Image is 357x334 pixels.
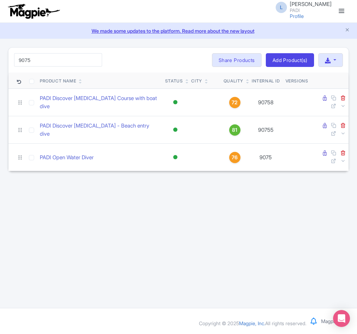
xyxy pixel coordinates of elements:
a: Profile [290,13,304,19]
a: 76 [224,152,246,163]
div: Active [172,97,179,107]
span: 76 [232,154,238,161]
th: Versions [283,73,311,89]
small: PADI [290,8,332,13]
span: 81 [232,126,237,134]
span: Magpie, Inc. [239,320,265,326]
div: Quality [224,78,243,84]
td: 90755 [249,116,283,144]
span: 72 [232,99,238,106]
a: Add Product(s) [266,53,314,67]
div: Copyright © 2025 All rights reserved. [195,320,311,327]
div: Active [172,152,179,162]
a: We made some updates to the platform. Read more about the new layout [4,27,353,35]
a: PADI Discover [MEDICAL_DATA] Course with boat dive [40,94,159,110]
div: Open Intercom Messenger [333,310,350,327]
a: Share Products [212,53,262,67]
div: Status [165,78,183,84]
button: Close announcement [345,26,350,35]
td: 9075 [249,144,283,171]
a: PADI Open Water Diver [40,154,94,162]
input: Search product name, city, or interal id [14,53,102,67]
div: Active [172,125,179,135]
a: 81 [224,124,246,136]
a: Magpie Help [321,318,349,324]
span: [PERSON_NAME] [290,1,332,7]
img: logo-ab69f6fb50320c5b225c76a69d11143b.png [6,4,61,19]
span: L [276,2,287,13]
a: PADI Discover [MEDICAL_DATA] - Beach entry dive [40,122,159,138]
td: 90758 [249,89,283,116]
th: Internal ID [249,73,283,89]
a: L [PERSON_NAME] PADI [271,1,332,13]
a: 72 [224,97,246,108]
div: Product Name [40,78,76,84]
div: City [191,78,202,84]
